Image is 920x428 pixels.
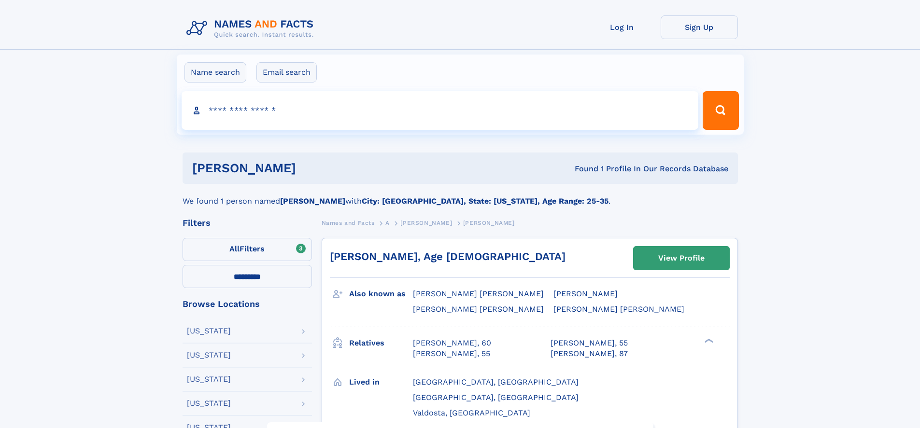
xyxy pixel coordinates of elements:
[385,217,390,229] a: A
[187,327,231,335] div: [US_STATE]
[400,220,452,226] span: [PERSON_NAME]
[385,220,390,226] span: A
[413,338,491,348] a: [PERSON_NAME], 60
[330,250,566,262] a: [PERSON_NAME], Age [DEMOGRAPHIC_DATA]
[349,286,413,302] h3: Also known as
[187,351,231,359] div: [US_STATE]
[349,374,413,390] h3: Lived in
[553,289,618,298] span: [PERSON_NAME]
[256,62,317,83] label: Email search
[183,238,312,261] label: Filters
[413,289,544,298] span: [PERSON_NAME] [PERSON_NAME]
[192,162,436,174] h1: [PERSON_NAME]
[280,196,345,206] b: [PERSON_NAME]
[413,393,579,402] span: [GEOGRAPHIC_DATA], [GEOGRAPHIC_DATA]
[183,15,322,41] img: Logo Names and Facts
[322,217,375,229] a: Names and Facts
[183,300,312,308] div: Browse Locations
[634,247,729,270] a: View Profile
[187,375,231,383] div: [US_STATE]
[658,247,705,269] div: View Profile
[413,377,579,387] span: [GEOGRAPHIC_DATA], [GEOGRAPHIC_DATA]
[553,304,684,314] span: [PERSON_NAME] [PERSON_NAME]
[463,220,515,226] span: [PERSON_NAME]
[435,164,728,174] div: Found 1 Profile In Our Records Database
[400,217,452,229] a: [PERSON_NAME]
[187,400,231,407] div: [US_STATE]
[413,408,530,417] span: Valdosta, [GEOGRAPHIC_DATA]
[661,15,738,39] a: Sign Up
[413,348,490,359] a: [PERSON_NAME], 55
[362,196,609,206] b: City: [GEOGRAPHIC_DATA], State: [US_STATE], Age Range: 25-35
[229,244,240,253] span: All
[551,338,628,348] a: [PERSON_NAME], 55
[349,335,413,351] h3: Relatives
[184,62,246,83] label: Name search
[583,15,661,39] a: Log In
[183,184,738,207] div: We found 1 person named with .
[702,337,714,344] div: ❯
[551,348,628,359] a: [PERSON_NAME], 87
[183,219,312,227] div: Filters
[413,304,544,314] span: [PERSON_NAME] [PERSON_NAME]
[703,91,738,130] button: Search Button
[182,91,699,130] input: search input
